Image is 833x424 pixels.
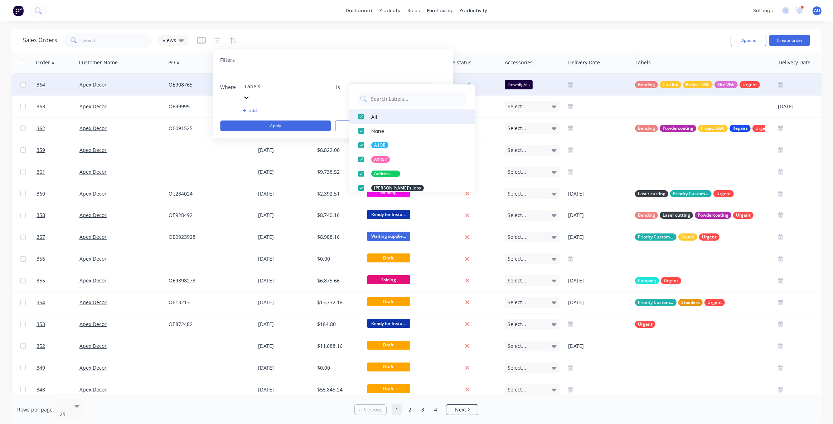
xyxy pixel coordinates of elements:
div: Oe284024 [169,190,248,197]
a: Apex Decor [79,212,107,218]
span: Where [220,84,242,91]
div: Customer Name [79,59,118,66]
div: $8,988.16 [317,233,359,241]
div: Labels [245,83,304,90]
a: 359 [37,139,79,161]
input: Search... [83,33,153,48]
span: Urgent [707,299,722,306]
div: 114 Labels selected [353,83,418,91]
span: Rows per page [17,406,53,413]
span: Select... [508,125,526,132]
div: A1457 [371,156,390,163]
span: 359 [37,147,45,154]
div: $8,822.00 [317,147,359,154]
a: 348 [37,379,79,400]
div: $55,845.24 [317,386,359,393]
span: Priority Customer [638,233,674,241]
a: Page 2 [405,404,415,415]
a: Apex Decor [79,147,107,153]
a: Apex Decor [79,168,107,175]
span: Site Visit [717,81,735,88]
span: Select... [508,342,526,350]
a: 358 [37,204,79,226]
div: [DATE] [568,189,630,198]
span: Select... [508,212,526,219]
a: Apex Decor [79,255,107,262]
div: [DATE] [258,277,311,284]
div: OE99999 [169,103,248,110]
a: Previous page [355,406,386,413]
a: dashboard [342,5,376,16]
span: Bending [638,81,655,88]
div: purchasing [423,5,456,16]
a: 353 [37,314,79,335]
div: $13,732.18 [317,299,359,306]
span: Select... [508,299,526,306]
span: 349 [37,364,45,371]
div: Invoice status [439,59,471,66]
span: Laser cutting [663,212,690,219]
span: Powdercoating [663,125,693,132]
span: Project ABC [701,125,725,132]
span: Bending [638,212,655,219]
div: [DATE] [568,233,630,242]
span: 348 [37,386,45,393]
span: Next [455,406,466,413]
button: [PERSON_NAME]'s Jobs [349,181,475,195]
span: Draft [367,297,410,306]
div: Delivery Date [568,59,600,66]
button: add [242,108,326,113]
div: $9,738.52 [317,168,359,176]
img: Factory [13,5,24,16]
button: A JOB [349,138,475,152]
a: Next page [446,406,478,413]
div: Downlights [505,80,533,89]
a: Apex Decor [79,342,107,349]
span: 356 [37,255,45,262]
span: 354 [37,299,45,306]
a: 360 [37,183,79,204]
a: 356 [37,248,79,270]
div: [DATE] [258,321,311,328]
div: [DATE] [258,147,311,154]
div: [DATE] [258,212,311,219]
button: All [349,109,475,124]
div: [DATE] [258,255,311,262]
span: Repair [681,233,694,241]
span: Select... [508,321,526,328]
div: [DATE] [258,364,311,371]
div: OE091525 [169,125,248,132]
div: OE9898273 [169,277,248,284]
span: Ready for Insta... [367,210,410,219]
span: Urgent [736,212,751,219]
span: Select... [508,277,526,284]
a: Page 4 [430,404,441,415]
button: Clear [335,120,446,131]
a: Page 3 [417,404,428,415]
span: Priority Customer [638,299,674,306]
span: 364 [37,81,45,88]
span: Repairs [732,125,748,132]
div: [DATE] [258,386,311,393]
a: Apex Decor [79,233,107,240]
button: None [349,124,475,138]
span: Filters [220,56,235,64]
span: Urgent [638,321,653,328]
a: 363 [37,96,79,117]
div: settings [750,5,776,16]
a: Apex Decor [79,386,107,393]
div: OE908765 [169,81,248,88]
span: Cutting [663,81,678,88]
span: Waiting supplie... [367,232,410,241]
div: [DATE] [568,341,630,350]
div: $184.80 [317,321,359,328]
span: Urgent [716,190,731,197]
a: Page 1 is your current page [392,404,402,415]
span: Urgent [702,233,717,241]
span: Select... [508,255,526,262]
span: Camping [638,277,656,284]
div: 25 [60,411,68,418]
div: OE13213 [169,299,248,306]
a: 361 [37,161,79,183]
div: Delivery Date [779,59,810,66]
